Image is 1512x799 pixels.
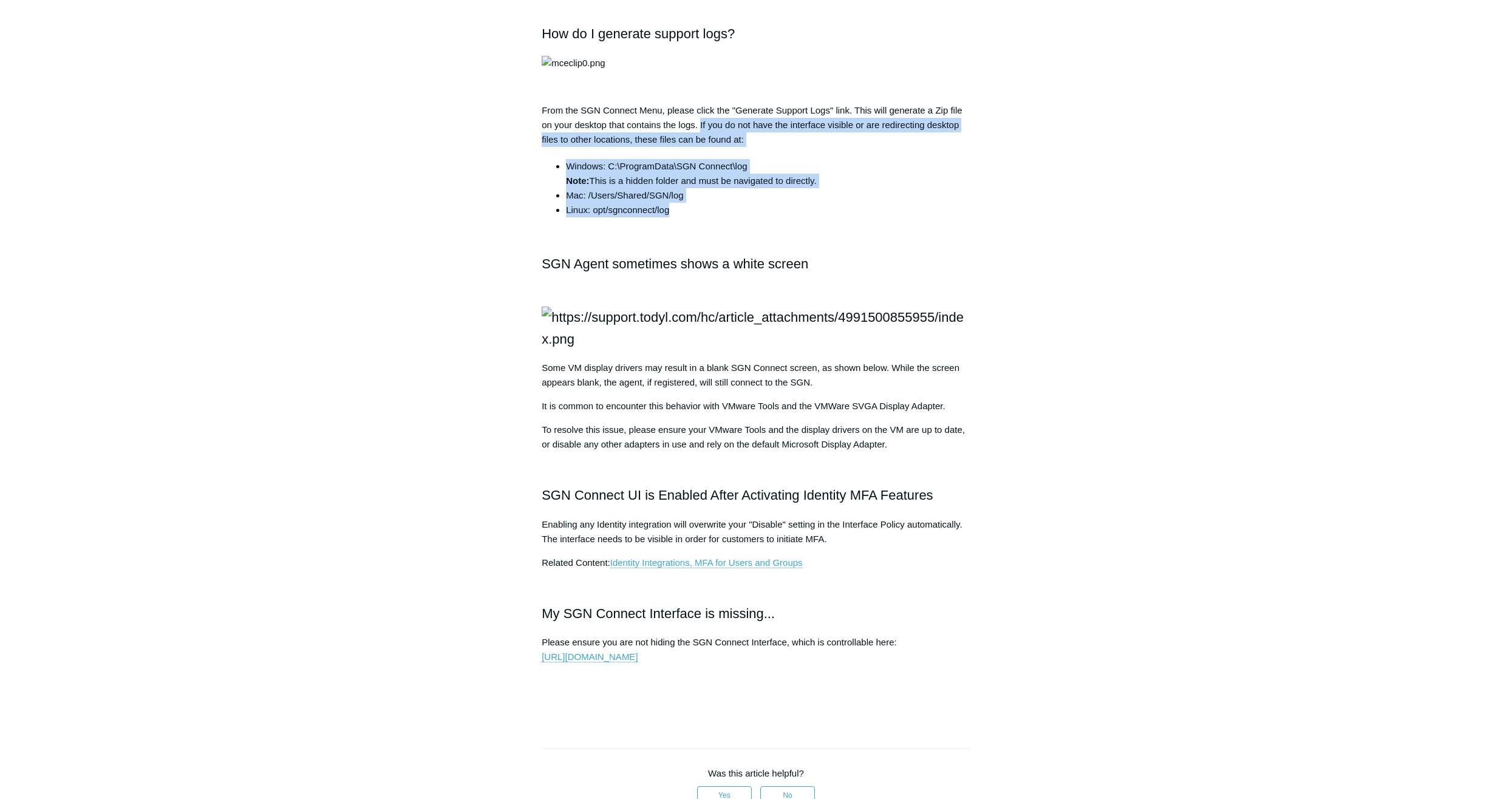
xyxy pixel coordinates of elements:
[542,517,970,546] p: Enabling any Identity integration will overwrite your "Disable" setting in the Interface Policy a...
[542,423,970,452] p: To resolve this issue, please ensure your VMware Tools and the display drivers on the VM are up t...
[542,361,970,390] p: Some VM display drivers may result in a blank SGN Connect screen, as shown below. While the scree...
[542,484,970,506] h2: SGN Connect UI is Enabled After Activating Identity MFA Features
[566,188,970,203] li: Mac: /Users/Shared/SGN/log
[542,253,970,274] h2: SGN Agent sometimes shows a white screen
[542,307,970,349] img: https://support.todyl.com/hc/article_attachments/4991500855955/index.png
[542,56,605,70] img: mceclip0.png
[542,556,970,570] p: Related Content:
[566,159,970,188] li: Windows: C:\ProgramData\SGN Connect\log This is a hidden folder and must be navigated to directly.
[542,635,970,664] p: Please ensure you are not hiding the SGN Connect Interface, which is controllable here:
[566,203,970,217] li: Linux: opt/sgnconnect/log
[610,557,803,568] a: Identity Integrations, MFA for Users and Groups
[542,651,638,662] a: [URL][DOMAIN_NAME]
[542,105,962,144] span: From the SGN Connect Menu, please click the "Generate Support Logs" link. This will generate a Zi...
[542,23,970,44] h2: How do I generate support logs?
[708,768,804,778] span: Was this article helpful?
[542,603,970,624] h2: My SGN Connect Interface is missing...
[566,175,589,186] strong: Note:
[542,399,970,413] p: It is common to encounter this behavior with VMware Tools and the VMWare SVGA Display Adapter.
